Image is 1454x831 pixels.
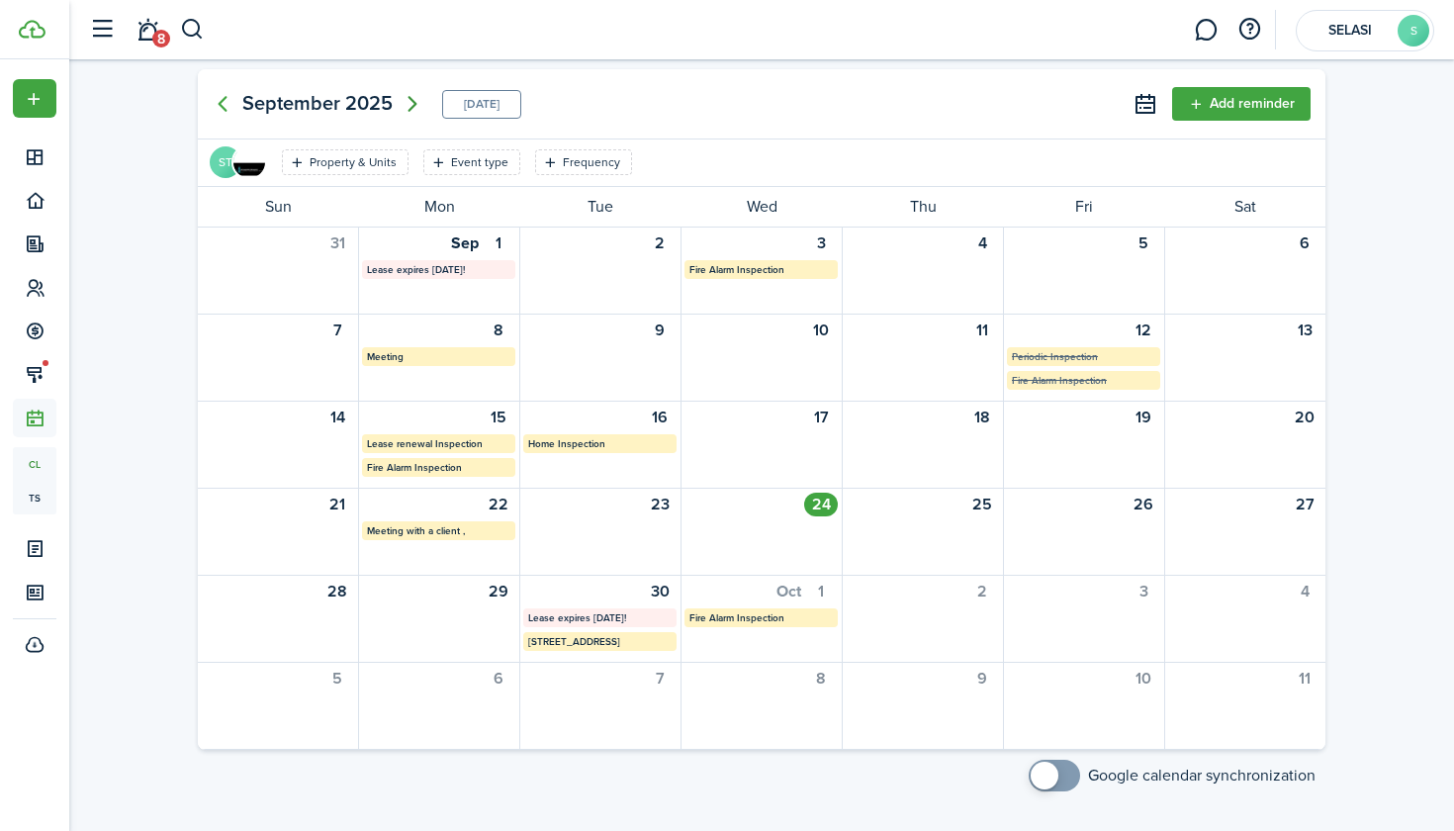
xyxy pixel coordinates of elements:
div: Wednesday, September 10, 2025 [804,319,838,342]
mbsc-calendar-label: Periodic Inspection [1007,347,1160,366]
div: Wednesday, October 8, 2025 [804,667,838,691]
div: Monday, October 6, 2025 [482,667,515,691]
mbsc-calendar-label: Meeting [362,347,515,366]
div: Friday, September 26, 2025 [1127,493,1160,516]
div: Saturday, October 11, 2025 [1288,667,1321,691]
mbsc-calendar-label: Fire Alarm Inspection [1007,371,1160,390]
div: Thursday, September 25, 2025 [965,493,999,516]
div: Sunday, September 7, 2025 [320,319,354,342]
mbsc-calendar-label: Lease expires [DATE]! [362,260,515,279]
mbsc-calendar-label: Fire Alarm Inspection [684,260,838,279]
span: 2025 [345,87,393,120]
div: Friday, September 5, 2025 [1127,231,1160,255]
div: Wednesday, September 17, 2025 [804,406,838,429]
mbsc-button: Previous page [203,84,242,124]
a: cl [13,447,56,481]
div: Tuesday, September 23, 2025 [643,493,677,516]
filter-tag-label: Property & Units [310,153,397,171]
div: Tuesday, September 16, 2025 [643,406,677,429]
button: Open sidebar [83,11,121,48]
img: Atlantic Realty & Property Mgnt Grp [233,146,265,178]
div: Monday, September 1, 2025 [482,231,515,255]
span: SELASI [1311,24,1390,38]
div: Sunday, September 14, 2025 [320,406,354,429]
div: Saturday, September 13, 2025 [1288,319,1321,342]
div: Mon [358,187,519,227]
div: Thursday, September 18, 2025 [965,406,999,429]
div: Wed [681,187,842,227]
button: Open resource center [1232,13,1266,46]
div: Wednesday, September 3, 2025 [804,231,838,255]
div: Tuesday, September 2, 2025 [643,231,677,255]
filter-tag: Open filter [535,149,632,175]
a: ts [13,481,56,514]
span: September [242,87,340,120]
button: Add reminder [1172,87,1311,121]
div: Monday, September 29, 2025 [482,580,515,603]
div: Saturday, September 27, 2025 [1288,493,1321,516]
mbsc-calendar-label: Lease expires [DATE]! [523,608,677,627]
span: 8 [152,30,170,47]
div: Saturday, September 20, 2025 [1288,406,1321,429]
avatar-text: ST [210,146,241,178]
div: Saturday, September 6, 2025 [1288,231,1321,255]
div: Tuesday, October 7, 2025 [643,667,677,691]
div: Sunday, August 31, 2025 [320,231,354,255]
div: Thursday, September 11, 2025 [965,319,999,342]
div: Friday, October 3, 2025 [1127,580,1160,603]
div: Sunday, October 5, 2025 [320,667,354,691]
filter-tag-label: Frequency [563,153,620,171]
div: Wednesday, October 1, 2025 [804,580,838,603]
div: Fri [1003,187,1164,227]
mbsc-button: [DATE] [464,91,500,118]
div: Friday, October 10, 2025 [1127,667,1160,691]
mbsc-button: Next page [393,84,432,124]
div: Oct [776,580,801,603]
a: Messaging [1187,5,1225,55]
div: Sunday, September 21, 2025 [320,493,354,516]
img: TenantCloud [19,20,45,39]
mbsc-calendar-label: Fire Alarm Inspection [362,458,515,477]
div: Monday, September 22, 2025 [482,493,515,516]
mbsc-calendar-label: Fire Alarm Inspection [684,608,838,627]
filter-tag-label: Event type [451,153,508,171]
div: Thursday, October 2, 2025 [965,580,999,603]
div: Sat [1164,187,1325,227]
div: Monday, September 15, 2025 [482,406,515,429]
div: Today, Wednesday, September 24, 2025 [804,493,838,516]
div: Sep [451,231,479,255]
div: Thursday, September 4, 2025 [965,231,999,255]
mbsc-calendar-label: Lease renewal Inspection [362,434,515,453]
div: Sun [197,187,358,227]
mbsc-calendar-label: [STREET_ADDRESS] [523,632,677,651]
div: Thu [842,187,1003,227]
mbsc-calendar-today: Today [442,90,521,119]
button: Open menu [13,79,56,118]
a: Notifications [129,5,166,55]
filter-tag: Open filter [423,149,520,175]
div: Tuesday, September 9, 2025 [643,319,677,342]
div: Tue [519,187,681,227]
div: Monday, September 8, 2025 [482,319,515,342]
div: Saturday, October 4, 2025 [1288,580,1321,603]
div: Thursday, October 9, 2025 [965,667,999,691]
div: Friday, September 12, 2025 [1127,319,1160,342]
div: Tuesday, September 30, 2025 [643,580,677,603]
div: Friday, September 19, 2025 [1127,406,1160,429]
mbsc-button: September2025 [242,87,393,120]
mbsc-calendar-label: Meeting with a client , [362,521,515,540]
div: Sunday, September 28, 2025 [320,580,354,603]
mbsc-calendar-label: Home Inspection [523,434,677,453]
filter-tag: Open filter [282,149,409,175]
avatar-text: S [1398,15,1429,46]
button: Search [180,13,205,46]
